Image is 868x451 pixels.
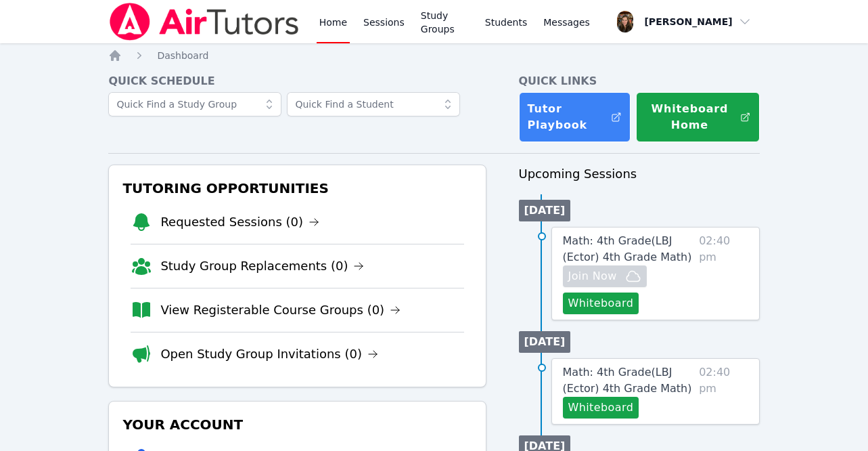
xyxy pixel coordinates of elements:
[519,165,760,184] h3: Upcoming Sessions
[563,364,694,397] a: Math: 4th Grade(LBJ (Ector) 4th Grade Math)
[160,301,401,320] a: View Registerable Course Groups (0)
[108,92,281,116] input: Quick Find a Study Group
[636,92,760,142] button: Whiteboard Home
[519,200,571,221] li: [DATE]
[108,73,486,89] h4: Quick Schedule
[108,3,300,41] img: Air Tutors
[160,345,378,364] a: Open Study Group Invitations (0)
[563,233,694,265] a: Math: 4th Grade(LBJ (Ector) 4th Grade Math)
[120,176,474,200] h3: Tutoring Opportunities
[519,331,571,353] li: [DATE]
[519,73,760,89] h4: Quick Links
[160,213,319,232] a: Requested Sessions (0)
[120,412,474,437] h3: Your Account
[563,366,692,395] span: Math: 4th Grade ( LBJ (Ector) 4th Grade Math )
[563,265,647,287] button: Join Now
[519,92,631,142] a: Tutor Playbook
[699,364,748,418] span: 02:40 pm
[287,92,460,116] input: Quick Find a Student
[699,233,748,314] span: 02:40 pm
[108,49,759,62] nav: Breadcrumb
[160,257,364,276] a: Study Group Replacements (0)
[563,293,639,314] button: Whiteboard
[543,16,590,29] span: Messages
[563,397,639,418] button: Whiteboard
[157,50,208,61] span: Dashboard
[563,234,692,263] span: Math: 4th Grade ( LBJ (Ector) 4th Grade Math )
[568,268,617,284] span: Join Now
[157,49,208,62] a: Dashboard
